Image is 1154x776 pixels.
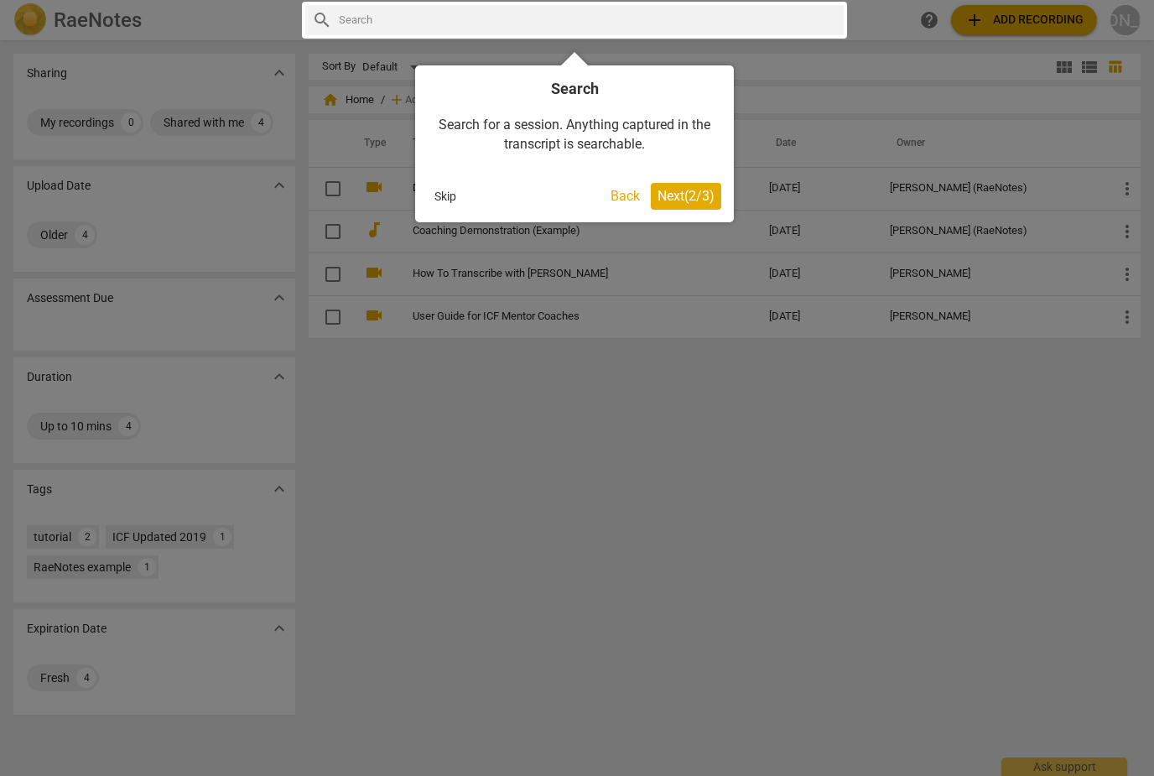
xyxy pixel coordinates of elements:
button: Next [651,183,721,210]
h4: Search [428,78,721,99]
button: Skip [428,184,463,209]
button: Back [604,183,647,210]
div: Search for a session. Anything captured in the transcript is searchable. [428,99,721,170]
span: Next ( 2 / 3 ) [658,188,715,204]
